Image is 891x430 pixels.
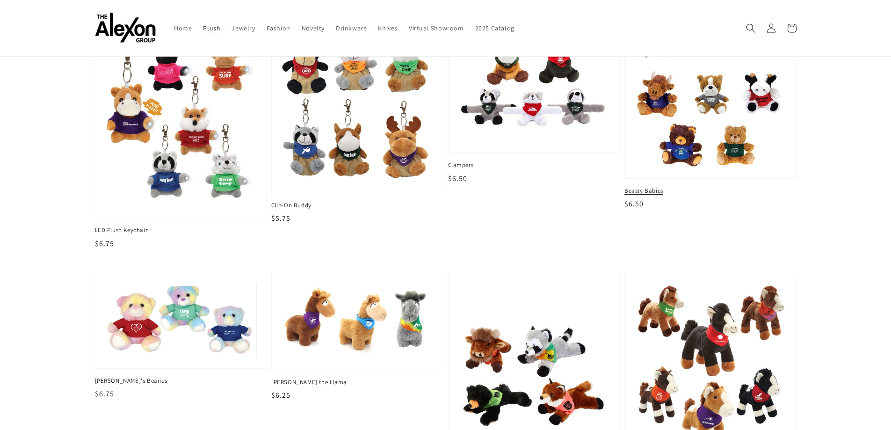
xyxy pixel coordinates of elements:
a: Knives [372,18,403,38]
span: [PERSON_NAME] the Llama [271,378,443,386]
span: Beasty Babies [624,187,797,195]
a: 2025 Catalog [470,18,520,38]
span: $6.25 [271,390,290,400]
span: Fashion [267,24,290,32]
a: Drinkware [330,18,372,38]
span: Clampers [448,161,620,169]
span: Knives [378,24,398,32]
span: $6.75 [95,239,114,248]
span: Plush [203,24,220,32]
span: Home [174,24,192,32]
a: Novelty [296,18,330,38]
span: Novelty [302,24,325,32]
img: Clampers [458,10,610,144]
a: Virtual Showroom [403,18,470,38]
a: Louie the Llama [PERSON_NAME] the Llama $6.25 [271,273,443,401]
a: Gerri's Bearies [PERSON_NAME]'s Bearies $6.75 [95,273,267,400]
span: Clip-On Buddy [271,201,443,210]
span: [PERSON_NAME]'s Bearies [95,377,267,385]
img: Clip-On Buddy [281,10,434,183]
img: LED Plush Keychain [105,10,257,209]
span: $6.50 [448,174,467,183]
a: Clip-On Buddy Clip-On Buddy $5.75 [271,0,443,224]
a: Beasty Babies Beasty Babies $6.50 [624,0,797,210]
span: $6.50 [624,199,644,209]
span: Jewelry [232,24,255,32]
a: Fashion [261,18,296,38]
a: Plush [197,18,226,38]
img: The Alexon Group [95,13,156,44]
img: Beasty Babies [632,7,789,171]
a: Jewelry [226,18,261,38]
img: Louie the Llama [281,283,434,360]
span: $5.75 [271,213,290,223]
a: LED Plush Keychain LED Plush Keychain $6.75 [95,0,267,249]
span: 2025 Catalog [475,24,514,32]
span: LED Plush Keychain [95,226,267,234]
a: Clampers Clampers $6.50 [448,0,620,184]
summary: Search [740,18,761,38]
span: $6.75 [95,389,114,399]
img: Gerri's Bearies [105,283,257,359]
span: Virtual Showroom [409,24,464,32]
span: Drinkware [336,24,367,32]
a: Home [168,18,197,38]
